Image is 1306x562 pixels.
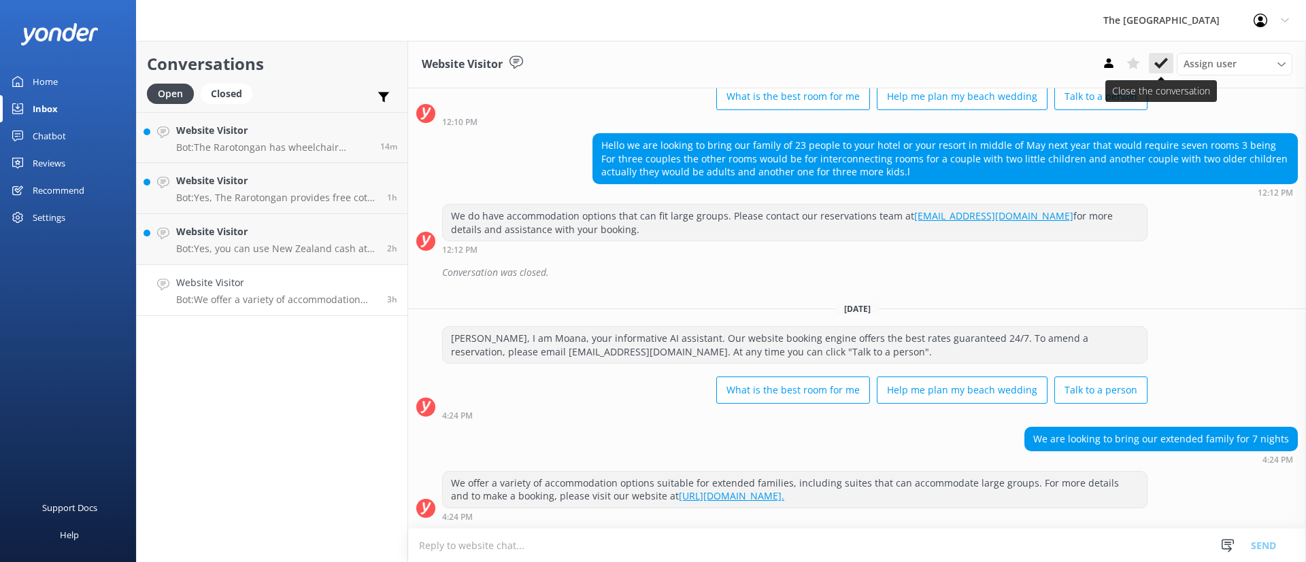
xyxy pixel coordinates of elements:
div: Aug 30 2025 04:24pm (UTC -10:00) Pacific/Honolulu [442,410,1148,420]
span: Aug 30 2025 06:06pm (UTC -10:00) Pacific/Honolulu [387,192,397,203]
h3: Website Visitor [422,56,503,73]
img: yonder-white-logo.png [20,23,99,46]
div: Aug 07 2025 12:10pm (UTC -10:00) Pacific/Honolulu [442,117,1148,126]
span: [DATE] [836,303,879,315]
a: Website VisitorBot:We offer a variety of accommodation options suitable for extended families, in... [137,265,407,316]
div: Support Docs [42,494,97,521]
button: Help me plan my beach wedding [877,376,1048,404]
a: [EMAIL_ADDRESS][DOMAIN_NAME] [914,209,1073,222]
div: [PERSON_NAME], I am Moana, your informative AI assistant. Our website booking engine offers the b... [443,327,1147,363]
div: Chatbot [33,122,66,150]
h4: Website Visitor [176,275,377,290]
h2: Conversations [147,51,397,77]
span: Aug 30 2025 05:26pm (UTC -10:00) Pacific/Honolulu [387,243,397,254]
div: Settings [33,204,65,231]
button: Talk to a person [1054,376,1148,404]
p: Bot: The Rarotongan has wheelchair accessibility in most areas, including the Lobby, restaurants,... [176,141,370,154]
div: Aug 30 2025 04:24pm (UTC -10:00) Pacific/Honolulu [1024,455,1298,464]
a: Website VisitorBot:Yes, The Rarotongan provides free cots for babies. Please ensure to inform the... [137,163,407,214]
div: We offer a variety of accommodation options suitable for extended families, including suites that... [443,472,1147,508]
p: Bot: Yes, The Rarotongan provides free cots for babies. Please ensure to inform the reservations ... [176,192,377,204]
button: Talk to a person [1054,83,1148,110]
div: Aug 30 2025 04:24pm (UTC -10:00) Pacific/Honolulu [442,512,1148,521]
strong: 12:12 PM [442,246,478,254]
button: What is the best room for me [716,376,870,404]
div: Open [147,84,194,104]
div: We do have accommodation options that can fit large groups. Please contact our reservations team ... [443,205,1147,241]
h4: Website Visitor [176,123,370,138]
div: Hello we are looking to bring our family of 23 people to your hotel or your resort in middle of M... [593,134,1297,183]
a: Website VisitorBot:The Rarotongan has wheelchair accessibility in most areas, including the Lobby... [137,112,407,163]
span: Assign user [1184,56,1237,71]
div: Conversation was closed. [442,261,1298,284]
a: Closed [201,86,259,101]
a: Open [147,86,201,101]
div: We are looking to bring our extended family for 7 nights [1025,427,1297,451]
span: Aug 30 2025 07:21pm (UTC -10:00) Pacific/Honolulu [380,141,397,152]
button: Help me plan my beach wedding [877,83,1048,110]
a: [URL][DOMAIN_NAME]. [679,489,784,502]
h4: Website Visitor [176,224,377,239]
p: Bot: Yes, you can use New Zealand cash at the resort. However, credit or debit cards are recommen... [176,243,377,255]
strong: 4:24 PM [442,412,473,420]
div: Inbox [33,95,58,122]
div: Home [33,68,58,95]
div: Assign User [1177,53,1292,75]
strong: 4:24 PM [1262,456,1293,464]
strong: 12:10 PM [442,118,478,126]
div: Recommend [33,177,84,204]
div: Closed [201,84,252,104]
div: 2025-08-08T00:49:44.339 [416,261,1298,284]
div: Aug 07 2025 12:12pm (UTC -10:00) Pacific/Honolulu [442,245,1148,254]
a: Website VisitorBot:Yes, you can use New Zealand cash at the resort. However, credit or debit card... [137,214,407,265]
button: What is the best room for me [716,83,870,110]
span: Aug 30 2025 04:24pm (UTC -10:00) Pacific/Honolulu [387,294,397,305]
div: Reviews [33,150,65,177]
div: Help [60,521,79,548]
div: Aug 07 2025 12:12pm (UTC -10:00) Pacific/Honolulu [592,188,1298,197]
strong: 12:12 PM [1258,189,1293,197]
h4: Website Visitor [176,173,377,188]
p: Bot: We offer a variety of accommodation options suitable for extended families, including suites... [176,294,377,306]
strong: 4:24 PM [442,513,473,521]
